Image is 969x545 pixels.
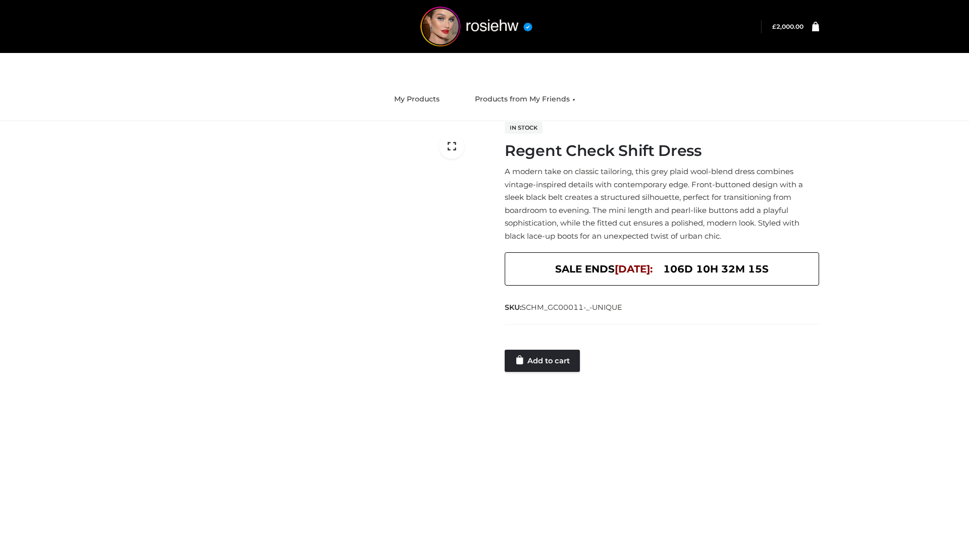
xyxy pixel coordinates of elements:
[505,165,819,242] p: A modern take on classic tailoring, this grey plaid wool-blend dress combines vintage-inspired de...
[663,260,769,278] span: 106d 10h 32m 15s
[505,122,543,134] span: In stock
[772,23,803,30] bdi: 2,000.00
[467,88,583,111] a: Products from My Friends
[401,7,552,46] img: rosiehw
[521,303,622,312] span: SCHM_GC00011-_-UNIQUE
[505,252,819,286] div: SALE ENDS
[772,23,803,30] a: £2,000.00
[505,350,580,372] a: Add to cart
[615,263,653,275] span: [DATE]:
[505,142,819,160] h1: Regent Check Shift Dress
[772,23,776,30] span: £
[387,88,447,111] a: My Products
[505,301,623,313] span: SKU:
